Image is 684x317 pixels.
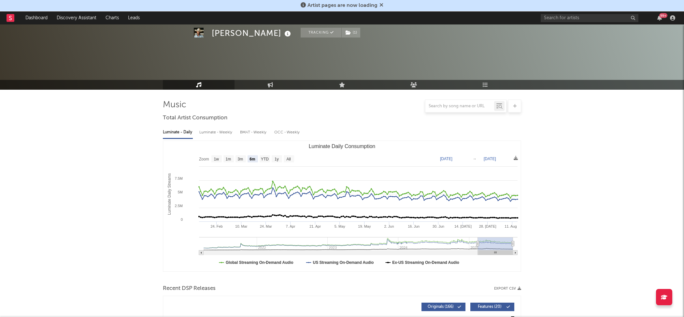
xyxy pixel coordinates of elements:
[123,11,144,24] a: Leads
[426,305,456,309] span: Originals ( 166 )
[505,224,517,228] text: 11. Aug
[408,224,420,228] text: 16. Jun
[240,127,268,138] div: BMAT - Weekly
[214,157,219,161] text: 1w
[249,157,255,161] text: 6m
[479,224,496,228] text: 28. [DATE]
[199,127,234,138] div: Luminate - Weekly
[275,157,279,161] text: 1y
[101,11,123,24] a: Charts
[274,127,300,138] div: OCC - Weekly
[175,176,183,180] text: 7.5M
[199,157,209,161] text: Zoom
[454,224,472,228] text: 14. [DATE]
[167,173,172,215] text: Luminate Daily Streams
[358,224,371,228] text: 19. May
[659,13,667,18] div: 99 +
[260,224,272,228] text: 24. Mar
[175,204,183,208] text: 2.5M
[235,224,248,228] text: 10. Mar
[307,3,378,8] span: Artist pages are now loading
[473,157,477,161] text: →
[433,224,444,228] text: 30. Jun
[261,157,269,161] text: YTD
[212,28,292,38] div: [PERSON_NAME]
[475,305,505,309] span: Features ( 20 )
[470,303,514,311] button: Features(20)
[494,287,521,291] button: Export CSV
[309,143,376,149] text: Luminate Daily Consumption
[301,28,341,38] button: Tracking
[541,14,638,22] input: Search for artists
[163,127,193,138] div: Luminate - Daily
[238,157,243,161] text: 3m
[379,3,383,8] span: Dismiss
[657,15,662,21] button: 99+
[309,224,321,228] text: 21. Apr
[52,11,101,24] a: Discovery Assistant
[163,114,227,122] span: Total Artist Consumption
[335,224,346,228] text: 5. May
[178,190,183,194] text: 5M
[440,157,452,161] text: [DATE]
[226,157,231,161] text: 1m
[421,303,465,311] button: Originals(166)
[163,285,216,293] span: Recent DSP Releases
[341,28,361,38] span: ( 1 )
[384,224,394,228] text: 2. Jun
[21,11,52,24] a: Dashboard
[286,157,291,161] text: All
[286,224,295,228] text: 7. Apr
[210,224,222,228] text: 24. Feb
[163,141,521,271] svg: Luminate Daily Consumption
[342,28,360,38] button: (1)
[392,260,459,265] text: Ex-US Streaming On-Demand Audio
[313,260,374,265] text: US Streaming On-Demand Audio
[181,218,183,221] text: 0
[226,260,293,265] text: Global Streaming On-Demand Audio
[425,104,494,109] input: Search by song name or URL
[484,157,496,161] text: [DATE]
